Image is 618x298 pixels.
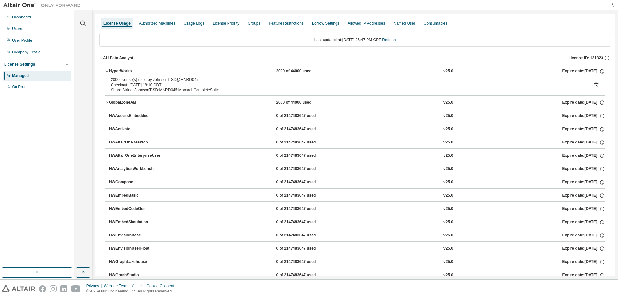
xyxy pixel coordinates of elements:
div: v25.0 [443,140,453,145]
div: 0 of 2147483647 used [276,166,334,172]
button: HWAnalyticsWorkbench0 of 2147483647 usedv25.0Expire date:[DATE] [109,162,605,176]
div: 0 of 2147483647 used [276,113,334,119]
div: HWActivate [109,126,167,132]
button: HyperWorks2000 of 44000 usedv25.0Expire date:[DATE] [105,64,605,78]
div: HWEnvisionUserFloat [109,246,167,252]
div: Allowed IP Addresses [348,21,385,26]
div: Usage Logs [184,21,204,26]
button: HWActivate0 of 2147483647 usedv25.0Expire date:[DATE] [109,122,605,136]
div: Expire date: [DATE] [562,272,605,278]
div: Dashboard [12,15,31,20]
div: Expire date: [DATE] [562,100,605,106]
div: Checkout: [DATE] 18:10 CDT [111,82,584,87]
div: 2000 of 44000 used [276,100,334,106]
div: HWGraphLakehouse [109,259,167,265]
div: Company Profile [12,50,41,55]
button: AU Data AnalystLicense ID: 131323 [99,51,611,65]
img: instagram.svg [50,285,57,292]
button: HWEmbedCodeGen0 of 2147483647 usedv25.0Expire date:[DATE] [109,202,605,216]
div: Expire date: [DATE] [562,68,605,74]
div: v25.0 [443,179,453,185]
div: v25.0 [443,153,453,159]
div: Expire date: [DATE] [562,126,605,132]
div: Expire date: [DATE] [562,193,605,199]
div: 0 of 2147483647 used [276,126,334,132]
div: Expire date: [DATE] [562,206,605,212]
img: youtube.svg [71,285,80,292]
img: facebook.svg [39,285,46,292]
div: HWGraphStudio [109,272,167,278]
div: v25.0 [443,126,453,132]
div: Expire date: [DATE] [562,113,605,119]
div: Last updated at: [DATE] 06:47 PM CDT [99,33,611,47]
div: 0 of 2147483647 used [276,259,334,265]
a: Refresh [382,38,396,42]
div: On Prem [12,84,27,89]
div: HWEmbedCodeGen [109,206,167,212]
div: v25.0 [443,272,453,278]
div: Consumables [424,21,447,26]
div: Authorized Machines [139,21,175,26]
div: 0 of 2147483647 used [276,140,334,145]
div: GlobalZoneAM [109,100,167,106]
div: v25.0 [443,233,453,238]
div: Share String: JohnsonT-SD:MNRD045:MonarchCompleteSuite [111,87,584,93]
div: HWAccessEmbedded [109,113,167,119]
div: v25.0 [443,193,453,199]
div: Expire date: [DATE] [562,233,605,238]
div: 0 of 2147483647 used [276,272,334,278]
div: Managed [12,73,29,78]
button: HWCompose0 of 2147483647 usedv25.0Expire date:[DATE] [109,175,605,189]
div: Expire date: [DATE] [562,246,605,252]
div: Privacy [86,283,104,289]
div: Groups [248,21,260,26]
div: Named User [393,21,415,26]
button: HWAltairOneDesktop0 of 2147483647 usedv25.0Expire date:[DATE] [109,135,605,150]
div: Expire date: [DATE] [562,219,605,225]
img: Altair One [3,2,84,8]
div: HWEmbedBasic [109,193,167,199]
div: v25.0 [443,219,453,225]
button: HWEmbedBasic0 of 2147483647 usedv25.0Expire date:[DATE] [109,189,605,203]
div: License Usage [103,21,131,26]
div: v25.0 [443,100,453,106]
div: v25.0 [443,246,453,252]
div: v25.0 [443,206,453,212]
button: HWEnvisionUserFloat0 of 2147483647 usedv25.0Expire date:[DATE] [109,242,605,256]
div: v25.0 [443,68,453,74]
div: 0 of 2147483647 used [276,206,334,212]
div: Expire date: [DATE] [562,179,605,185]
div: Users [12,26,22,31]
div: 2000 of 44000 used [276,68,334,74]
div: AU Data Analyst [103,55,133,61]
div: HWEmbedSimulation [109,219,167,225]
div: 0 of 2147483647 used [276,219,334,225]
div: HWAltairOneEnterpriseUser [109,153,167,159]
div: 2000 license(s) used by JohnsonT-SD@MNRD045 [111,77,584,82]
div: Expire date: [DATE] [562,153,605,159]
div: 0 of 2147483647 used [276,179,334,185]
button: HWGraphLakehouse0 of 2147483647 usedv25.0Expire date:[DATE] [109,255,605,269]
div: v25.0 [443,166,453,172]
button: GlobalZoneAM2000 of 44000 usedv25.0Expire date:[DATE] [105,96,605,110]
div: License Settings [4,62,35,67]
div: Expire date: [DATE] [562,166,605,172]
div: HWCompose [109,179,167,185]
div: Website Terms of Use [104,283,146,289]
div: HWAltairOneDesktop [109,140,167,145]
span: License ID: 131323 [569,55,603,61]
div: Cookie Consent [146,283,178,289]
img: linkedin.svg [60,285,67,292]
div: 0 of 2147483647 used [276,153,334,159]
div: Borrow Settings [312,21,339,26]
div: HWEnvisionBase [109,233,167,238]
div: Expire date: [DATE] [562,140,605,145]
div: Feature Restrictions [269,21,304,26]
button: HWEnvisionBase0 of 2147483647 usedv25.0Expire date:[DATE] [109,228,605,243]
div: 0 of 2147483647 used [276,233,334,238]
button: HWGraphStudio0 of 2147483647 usedv25.0Expire date:[DATE] [109,268,605,282]
div: 0 of 2147483647 used [276,193,334,199]
div: HWAnalyticsWorkbench [109,166,167,172]
button: HWEmbedSimulation0 of 2147483647 usedv25.0Expire date:[DATE] [109,215,605,229]
div: HyperWorks [109,68,167,74]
